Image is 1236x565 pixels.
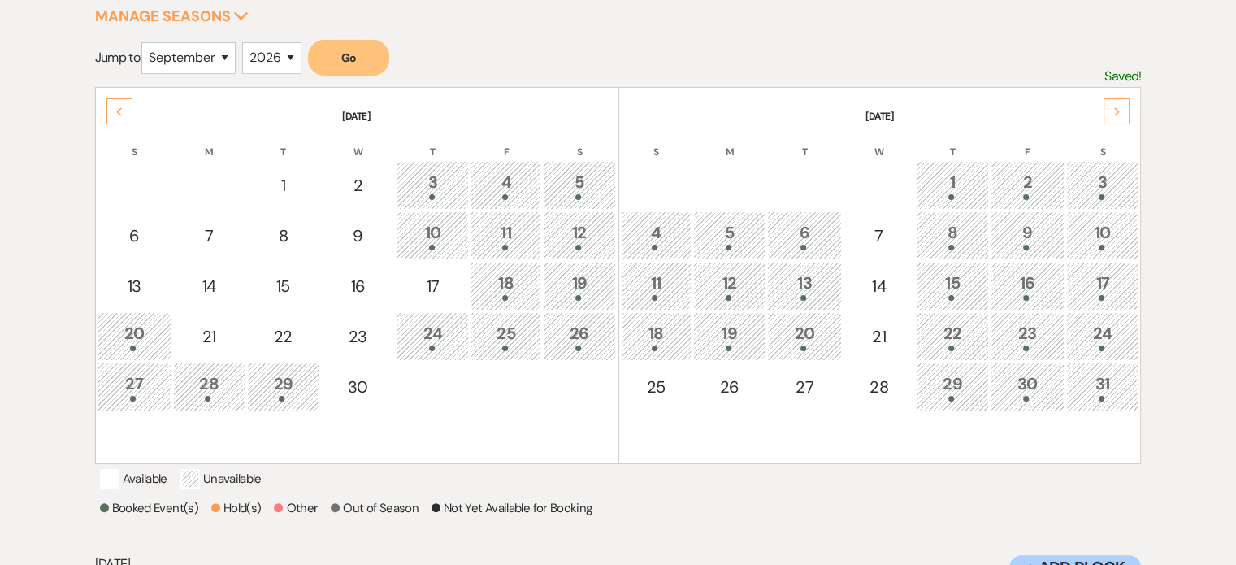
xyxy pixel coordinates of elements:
th: [DATE] [98,89,616,124]
div: 29 [256,372,310,402]
th: F [991,125,1065,159]
div: 2 [330,173,386,198]
div: 17 [1075,271,1130,301]
div: 5 [552,170,606,200]
div: 29 [925,372,979,402]
th: W [321,125,395,159]
div: 20 [776,321,832,351]
div: 27 [106,372,163,402]
div: 27 [776,375,832,399]
div: 18 [630,321,683,351]
div: 30 [330,375,386,399]
div: 9 [330,224,386,248]
div: 8 [925,220,979,250]
p: Unavailable [180,469,262,489]
div: 23 [330,324,386,349]
div: 16 [1000,271,1056,301]
div: 4 [479,170,532,200]
div: 3 [1075,170,1130,200]
div: 21 [852,324,905,349]
div: 17 [405,274,460,298]
th: T [916,125,988,159]
div: 30 [1000,372,1056,402]
div: 20 [106,321,163,351]
div: 7 [182,224,236,248]
div: 22 [256,324,310,349]
th: M [173,125,245,159]
div: 13 [776,271,832,301]
button: Manage Seasons [95,9,249,24]
div: 18 [479,271,532,301]
div: 16 [330,274,386,298]
div: 26 [702,375,757,399]
p: Hold(s) [211,498,262,518]
div: 12 [552,220,606,250]
div: 1 [256,173,310,198]
div: 22 [925,321,979,351]
div: 12 [702,271,757,301]
div: 9 [1000,220,1056,250]
th: T [247,125,319,159]
th: S [543,125,615,159]
div: 2 [1000,170,1056,200]
div: 10 [1075,220,1130,250]
th: M [693,125,765,159]
div: 26 [552,321,606,351]
div: 8 [256,224,310,248]
div: 6 [106,224,163,248]
span: Jump to: [95,49,142,66]
th: S [98,125,171,159]
div: 25 [630,375,683,399]
div: 4 [630,220,683,250]
div: 6 [776,220,832,250]
div: 11 [479,220,532,250]
p: Available [100,469,167,489]
div: 25 [479,321,532,351]
div: 15 [256,274,310,298]
div: 24 [1075,321,1130,351]
p: Saved! [1104,66,1141,87]
div: 14 [182,274,236,298]
div: 21 [182,324,236,349]
div: 28 [182,372,236,402]
div: 24 [405,321,460,351]
th: T [767,125,841,159]
th: F [471,125,541,159]
div: 5 [702,220,757,250]
div: 1 [925,170,979,200]
p: Out of Season [331,498,419,518]
th: W [844,125,914,159]
div: 23 [1000,321,1056,351]
div: 7 [852,224,905,248]
p: Other [274,498,318,518]
div: 14 [852,274,905,298]
p: Not Yet Available for Booking [432,498,592,518]
th: S [1066,125,1138,159]
th: S [621,125,692,159]
div: 3 [405,170,460,200]
div: 28 [852,375,905,399]
th: [DATE] [621,89,1139,124]
div: 19 [702,321,757,351]
div: 19 [552,271,606,301]
p: Booked Event(s) [100,498,198,518]
div: 11 [630,271,683,301]
th: T [397,125,469,159]
div: 31 [1075,372,1130,402]
div: 13 [106,274,163,298]
div: 10 [405,220,460,250]
button: Go [308,40,389,76]
div: 15 [925,271,979,301]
